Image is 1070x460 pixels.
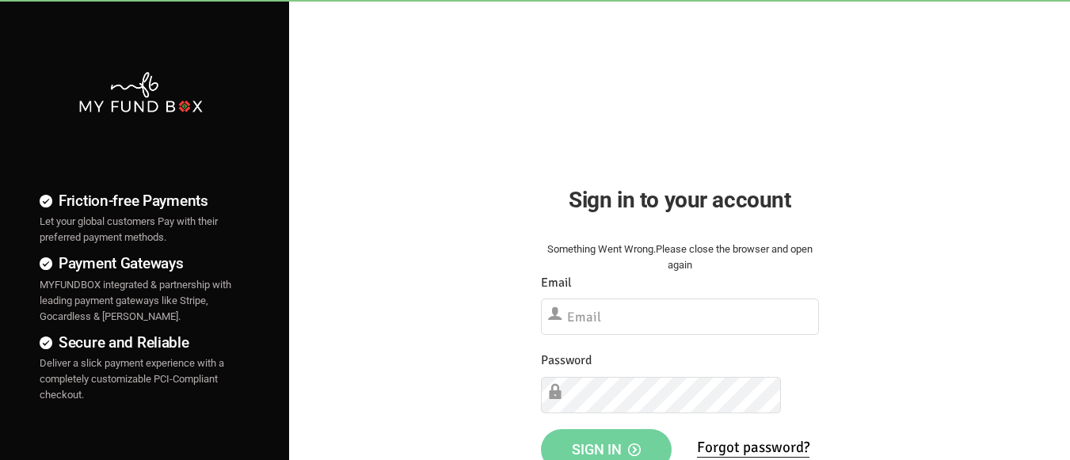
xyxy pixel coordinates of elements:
span: Let your global customers Pay with their preferred payment methods. [40,215,218,243]
label: Password [541,351,592,371]
h4: Friction-free Payments [40,189,242,212]
label: Email [541,273,572,293]
h4: Secure and Reliable [40,331,242,354]
img: mfbwhite.png [78,70,204,114]
span: MYFUNDBOX integrated & partnership with leading payment gateways like Stripe, Gocardless & [PERSO... [40,279,231,322]
h4: Payment Gateways [40,252,242,275]
a: Forgot password? [697,438,809,458]
h2: Sign in to your account [541,183,819,217]
input: Email [541,298,819,335]
span: Sign in [572,441,641,458]
div: Something Went Wrong.Please close the browser and open again [541,241,819,273]
span: Deliver a slick payment experience with a completely customizable PCI-Compliant checkout. [40,357,224,401]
